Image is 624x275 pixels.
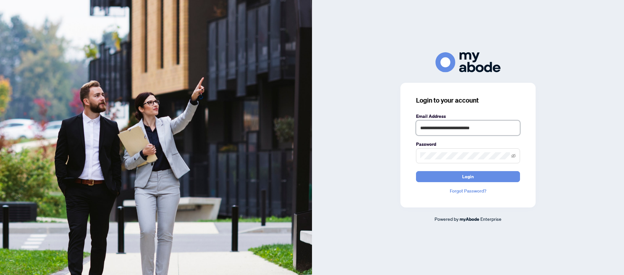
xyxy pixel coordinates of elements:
[460,216,479,223] a: myAbode
[416,171,520,182] button: Login
[416,141,520,148] label: Password
[435,216,459,222] span: Powered by
[416,96,520,105] h3: Login to your account
[511,154,516,158] span: eye-invisible
[480,216,501,222] span: Enterprise
[462,171,474,182] span: Login
[416,113,520,120] label: Email Address
[416,187,520,194] a: Forgot Password?
[435,52,500,72] img: ma-logo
